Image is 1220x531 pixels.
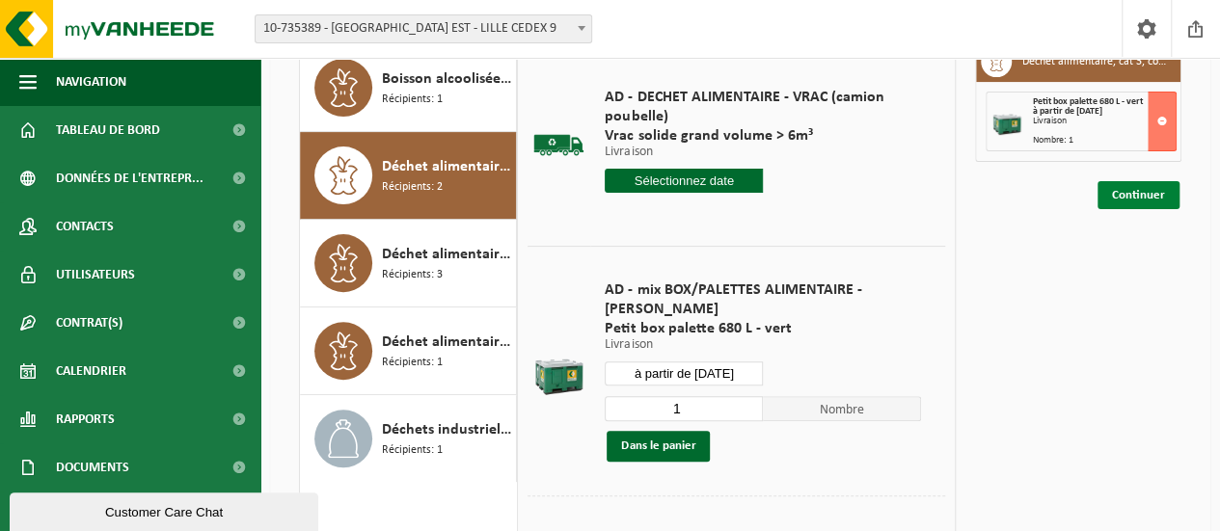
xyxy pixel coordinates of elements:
[300,44,517,132] button: Boisson alcoolisée, emballages en verre Récipients: 1
[382,243,511,266] span: Déchet alimentaire, catégorie 2, contenant des produits d'origine animale, emballage mélangé
[1032,136,1176,146] div: Nombre: 1
[56,202,114,251] span: Contacts
[382,331,511,354] span: Déchet alimentaire, contenant des produits d'origine animale, non emballé, catégorie 3
[300,220,517,307] button: Déchet alimentaire, catégorie 2, contenant des produits d'origine animale, emballage mélangé Réci...
[605,126,921,146] span: Vrac solide grand volume > 6m³
[56,58,126,106] span: Navigation
[56,154,203,202] span: Données de l'entrepr...
[56,299,122,347] span: Contrat(s)
[300,132,517,220] button: Déchet alimentaire, cat 3, contenant des produits d'origine animale, emballage synthétique Récipi...
[56,251,135,299] span: Utilisateurs
[1032,117,1176,126] div: Livraison
[382,354,443,372] span: Récipients: 1
[605,361,763,385] input: Sélectionnez date
[1032,106,1101,117] strong: à partir de [DATE]
[256,15,591,42] span: 10-735389 - SUEZ RV NORD EST - LILLE CEDEX 9
[382,266,443,284] span: Récipients: 3
[605,280,921,319] span: AD - mix BOX/PALETTES ALIMENTAIRE - [PERSON_NAME]
[382,441,443,460] span: Récipients: 1
[382,155,511,178] span: Déchet alimentaire, cat 3, contenant des produits d'origine animale, emballage synthétique
[763,396,921,421] span: Nombre
[382,67,511,91] span: Boisson alcoolisée, emballages en verre
[382,91,443,109] span: Récipients: 1
[605,319,921,338] span: Petit box palette 680 L - vert
[1098,181,1179,209] a: Continuer
[56,443,129,491] span: Documents
[300,395,517,482] button: Déchets industriels banals Récipients: 1
[607,431,710,462] button: Dans le panier
[382,178,443,197] span: Récipients: 2
[255,14,592,43] span: 10-735389 - SUEZ RV NORD EST - LILLE CEDEX 9
[605,146,921,159] p: Livraison
[56,347,126,395] span: Calendrier
[605,169,763,193] input: Sélectionnez date
[605,88,921,126] span: AD - DECHET ALIMENTAIRE - VRAC (camion poubelle)
[605,338,921,352] p: Livraison
[56,395,115,443] span: Rapports
[1021,46,1166,77] h3: Déchet alimentaire, cat 3, contenant des produits d'origine animale, emballage synthétique
[10,489,322,531] iframe: chat widget
[1032,96,1142,107] span: Petit box palette 680 L - vert
[382,418,511,441] span: Déchets industriels banals
[56,106,160,154] span: Tableau de bord
[300,307,517,395] button: Déchet alimentaire, contenant des produits d'origine animale, non emballé, catégorie 3 Récipients: 1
